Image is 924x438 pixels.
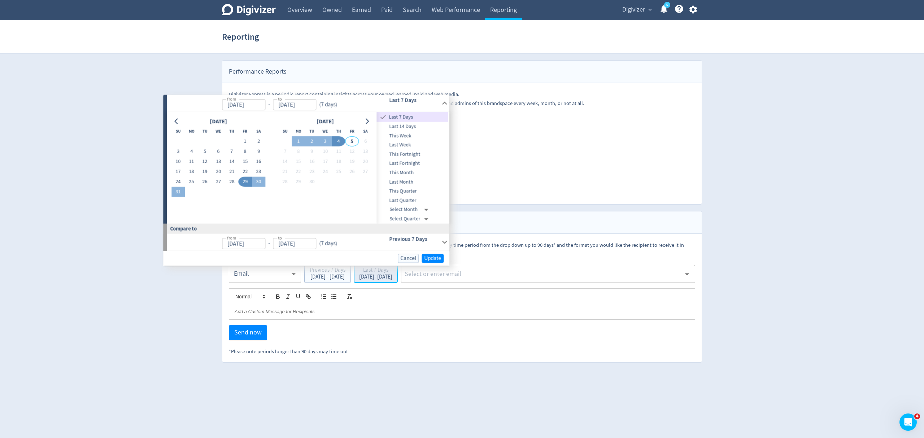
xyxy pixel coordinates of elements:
[185,126,198,136] th: Monday
[278,167,292,177] button: 21
[318,126,332,136] th: Wednesday
[359,267,392,274] div: Last 7 Days
[377,122,448,131] div: Last 14 Days
[345,146,359,157] button: 12
[239,126,252,136] th: Friday
[666,3,668,8] text: 5
[212,126,225,136] th: Wednesday
[239,167,252,177] button: 22
[377,159,448,168] div: Last Fortnight
[362,116,372,126] button: Go to next month
[681,268,693,280] button: Open
[278,96,282,102] label: to
[229,242,684,258] small: Send a performance report to a team member for this brand space or any other email, by selecting ...
[359,126,372,136] th: Saturday
[292,177,305,187] button: 29
[227,96,236,102] label: from
[899,413,917,431] iframe: Intercom live chat
[305,157,318,167] button: 16
[252,146,265,157] button: 9
[332,126,345,136] th: Thursday
[185,177,198,187] button: 25
[225,146,239,157] button: 7
[377,123,448,131] span: Last 14 Days
[163,224,449,233] div: Compare to
[377,131,448,140] div: This Week
[318,157,332,167] button: 17
[359,167,372,177] button: 27
[377,159,448,167] span: Last Fortnight
[198,167,212,177] button: 19
[404,268,681,279] input: Select or enter email
[377,177,448,187] div: Last Month
[225,167,239,177] button: 21
[252,157,265,167] button: 16
[265,101,273,109] div: -
[185,146,198,157] button: 4
[345,157,359,167] button: 19
[229,348,348,355] small: *Please note periods longer than 90 days may time out
[377,141,448,149] span: Last Week
[305,146,318,157] button: 9
[377,196,448,204] span: Last Quarter
[171,167,185,177] button: 17
[198,177,212,187] button: 26
[304,265,351,283] button: Previous 7 Days[DATE] - [DATE]
[212,177,225,187] button: 27
[292,146,305,157] button: 8
[198,126,212,136] th: Tuesday
[377,187,448,196] div: This Quarter
[914,413,920,419] span: 4
[377,196,448,205] div: Last Quarter
[171,146,185,157] button: 3
[252,126,265,136] th: Saturday
[185,167,198,177] button: 18
[377,168,448,178] div: This Month
[377,187,448,195] span: This Quarter
[239,136,252,146] button: 1
[345,126,359,136] th: Friday
[171,187,185,197] button: 31
[345,136,359,146] button: 5
[305,136,318,146] button: 2
[229,91,459,98] small: Digivizer Express is a periodic report containing insights across your owned, earned, paid and we...
[400,255,416,261] span: Cancel
[222,211,702,234] div: Send custom reports
[198,157,212,167] button: 12
[314,117,336,126] div: [DATE]
[622,4,645,16] span: Digivizer
[332,157,345,167] button: 18
[377,112,448,122] div: Last 7 Days
[377,178,448,186] span: Last Month
[171,116,182,126] button: Go to previous month
[252,177,265,187] button: 30
[318,146,332,157] button: 10
[229,325,267,340] button: Send now
[278,177,292,187] button: 28
[389,96,439,105] h6: Last 7 Days
[239,177,252,187] button: 29
[167,112,449,224] div: from-to(7 days)Last 7 Days
[377,169,448,177] span: This Month
[422,254,444,263] button: Update
[377,112,448,224] nav: presets
[398,254,419,263] button: Cancel
[212,146,225,157] button: 6
[620,4,654,16] button: Digivizer
[316,101,340,109] div: ( 7 days )
[310,267,345,274] div: Previous 7 Days
[278,126,292,136] th: Sunday
[278,146,292,157] button: 7
[225,126,239,136] th: Thursday
[305,177,318,187] button: 30
[664,2,670,8] a: 5
[225,177,239,187] button: 28
[316,240,337,248] div: ( 7 days )
[227,235,236,241] label: from
[354,265,398,283] button: Last 7 Days[DATE]- [DATE]
[234,329,262,336] span: Send now
[278,235,282,241] label: to
[359,157,372,167] button: 20
[310,274,345,280] div: [DATE] - [DATE]
[212,167,225,177] button: 20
